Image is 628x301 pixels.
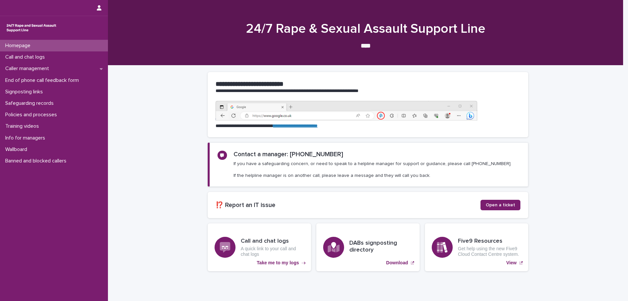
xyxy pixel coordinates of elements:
[3,43,36,49] p: Homepage
[3,112,62,118] p: Policies and processes
[3,77,84,84] p: End of phone call feedback form
[216,101,477,121] img: https%3A%2F%2Fcdn.document360.io%2F0deca9d6-0dac-4e56-9e8f-8d9979bfce0e%2FImages%2FDocumentation%...
[349,240,413,254] h3: DABs signposting directory
[234,161,512,179] p: If you have a safeguarding concern, or need to speak to a helpline manager for support or guidanc...
[3,135,50,141] p: Info for managers
[480,200,520,210] a: Open a ticket
[386,260,408,266] p: Download
[3,100,59,106] p: Safeguarding records
[3,54,50,60] p: Call and chat logs
[3,89,48,95] p: Signposting links
[3,146,32,153] p: Wallboard
[425,223,528,271] a: View
[316,223,420,271] a: Download
[458,238,521,245] h3: Five9 Resources
[205,21,526,37] h1: 24/7 Rape & Sexual Assault Support Line
[458,246,521,257] p: Get help using the new Five9 Cloud Contact Centre system.
[241,238,304,245] h3: Call and chat logs
[3,123,44,129] p: Training videos
[208,223,311,271] a: Take me to my logs
[216,201,480,209] h2: ⁉️ Report an IT issue
[506,260,517,266] p: View
[3,158,72,164] p: Banned and blocked callers
[5,21,58,34] img: rhQMoQhaT3yELyF149Cw
[257,260,299,266] p: Take me to my logs
[241,246,304,257] p: A quick link to your call and chat logs
[234,151,343,158] h2: Contact a manager: [PHONE_NUMBER]
[3,66,54,72] p: Caller management
[486,203,515,207] span: Open a ticket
